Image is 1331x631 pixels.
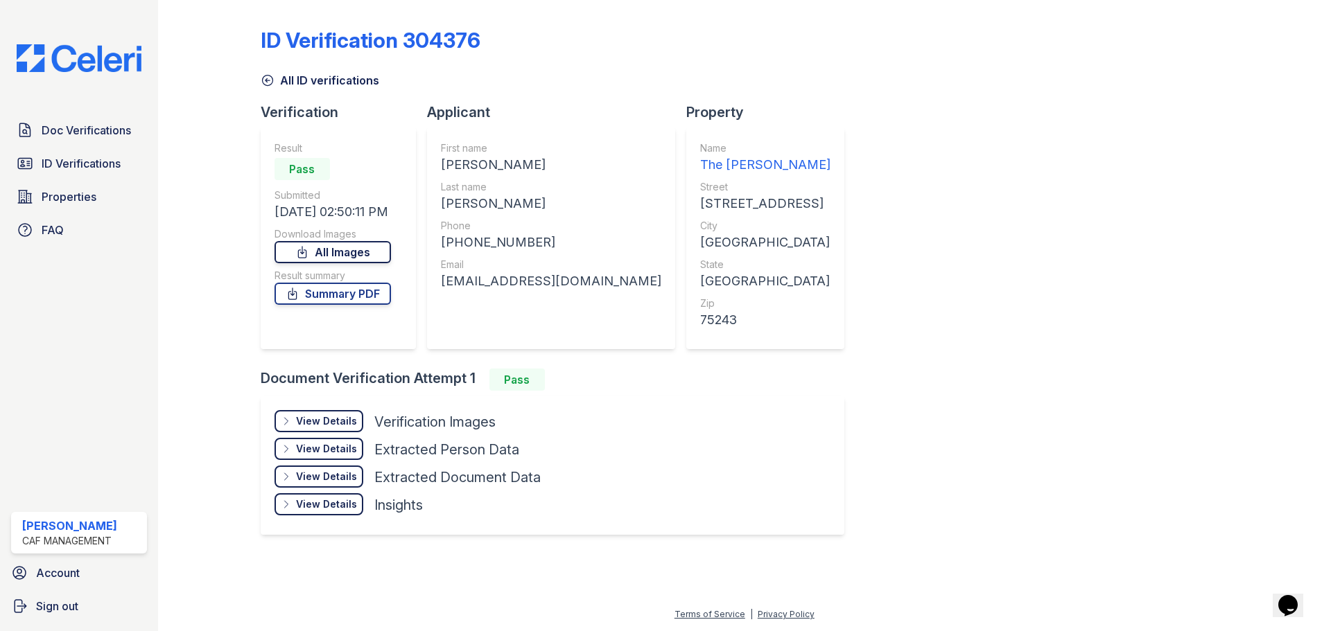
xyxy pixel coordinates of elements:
[296,470,357,483] div: View Details
[441,272,661,291] div: [EMAIL_ADDRESS][DOMAIN_NAME]
[441,258,661,272] div: Email
[296,442,357,456] div: View Details
[374,412,496,432] div: Verification Images
[296,414,357,428] div: View Details
[441,233,661,252] div: [PHONE_NUMBER]
[36,598,78,614] span: Sign out
[275,269,391,283] div: Result summary
[700,141,830,155] div: Name
[6,44,153,72] img: CE_Logo_Blue-a8612792a0a2168367f1c8372b55b34899dd931a85d93a1a3d3e32e68fde9ad4.png
[686,103,855,122] div: Property
[700,141,830,175] a: Name The [PERSON_NAME]
[374,440,519,459] div: Extracted Person Data
[700,296,830,310] div: Zip
[700,272,830,291] div: [GEOGRAPHIC_DATA]
[1273,576,1317,617] iframe: chat widget
[750,609,753,619] div: |
[441,219,661,233] div: Phone
[758,609,815,619] a: Privacy Policy
[261,28,480,53] div: ID Verification 304376
[700,258,830,272] div: State
[441,155,661,175] div: [PERSON_NAME]
[296,497,357,511] div: View Details
[275,283,391,305] a: Summary PDF
[275,188,391,202] div: Submitted
[700,180,830,194] div: Street
[11,183,147,211] a: Properties
[374,468,541,487] div: Extracted Document Data
[441,180,661,194] div: Last name
[261,72,379,89] a: All ID verifications
[700,155,830,175] div: The [PERSON_NAME]
[261,368,855,391] div: Document Verification Attempt 1
[700,219,830,233] div: City
[489,368,545,391] div: Pass
[42,188,96,205] span: Properties
[11,150,147,177] a: ID Verifications
[11,116,147,144] a: Doc Verifications
[275,227,391,241] div: Download Images
[427,103,686,122] div: Applicant
[22,517,117,534] div: [PERSON_NAME]
[36,565,80,581] span: Account
[700,194,830,213] div: [STREET_ADDRESS]
[700,233,830,252] div: [GEOGRAPHIC_DATA]
[11,216,147,244] a: FAQ
[275,241,391,263] a: All Images
[42,155,121,172] span: ID Verifications
[441,141,661,155] div: First name
[6,559,153,587] a: Account
[6,592,153,620] a: Sign out
[275,202,391,222] div: [DATE] 02:50:11 PM
[42,222,64,238] span: FAQ
[441,194,661,213] div: [PERSON_NAME]
[261,103,427,122] div: Verification
[275,141,391,155] div: Result
[275,158,330,180] div: Pass
[675,609,745,619] a: Terms of Service
[700,310,830,330] div: 75243
[22,534,117,548] div: CAF Management
[374,495,423,515] div: Insights
[42,122,131,139] span: Doc Verifications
